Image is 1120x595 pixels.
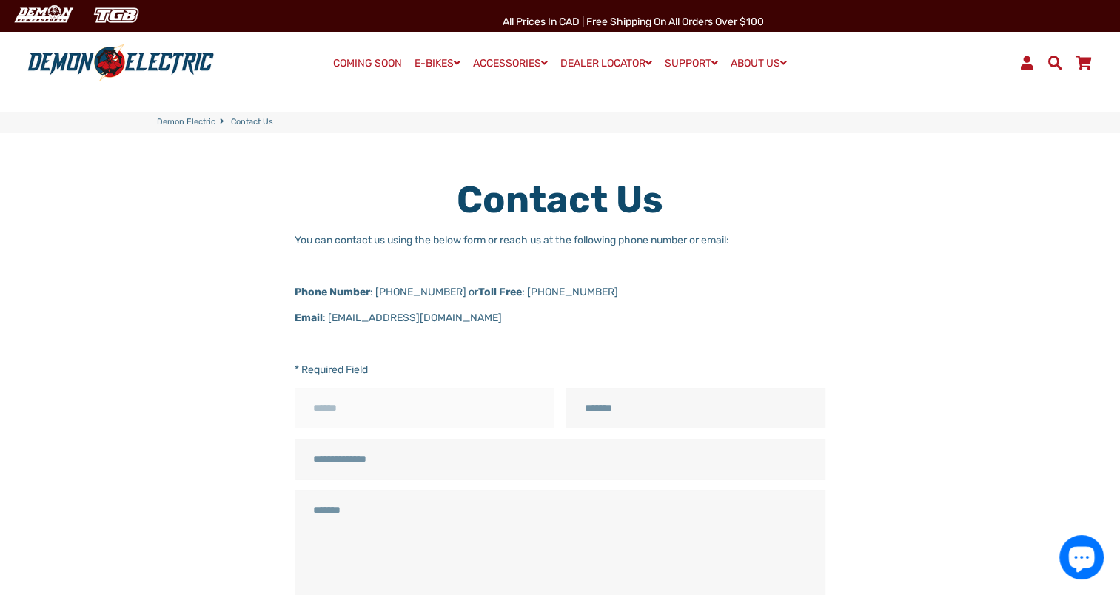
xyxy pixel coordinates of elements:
a: ABOUT US [725,53,792,74]
inbox-online-store-chat: Shopify online store chat [1055,535,1108,583]
img: TGB Canada [86,3,147,27]
span: All Prices in CAD | Free shipping on all orders over $100 [503,16,764,28]
p: : [PHONE_NUMBER] or : [PHONE_NUMBER] [295,284,825,300]
a: SUPPORT [660,53,723,74]
a: COMING SOON [328,53,407,74]
h1: Contact Us [295,178,825,222]
p: * Required Field [295,362,825,377]
p: You can contact us using the below form or reach us at the following phone number or email: [295,232,825,248]
strong: Email [295,312,323,324]
p: : [EMAIL_ADDRESS][DOMAIN_NAME] [295,310,825,326]
a: ACCESSORIES [468,53,553,74]
a: Demon Electric [157,116,215,129]
a: E-BIKES [409,53,466,74]
strong: Phone Number [295,286,370,298]
img: Demon Electric [7,3,78,27]
strong: Toll Free [478,286,522,298]
span: Contact Us [231,116,273,129]
a: DEALER LOCATOR [555,53,657,74]
img: Demon Electric logo [22,44,219,82]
